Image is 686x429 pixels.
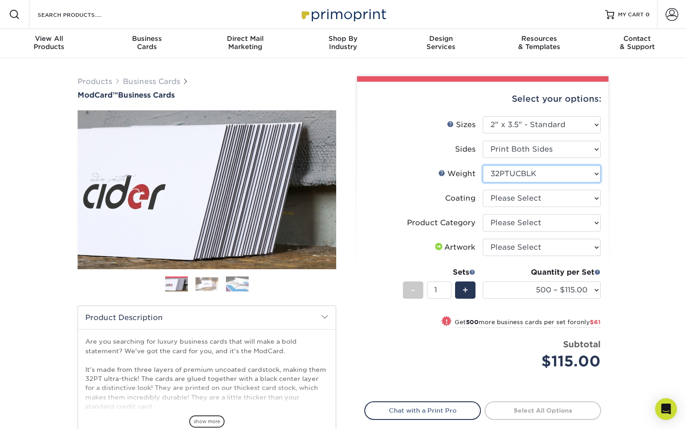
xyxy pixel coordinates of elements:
[165,273,188,296] img: Business Cards 01
[588,35,686,43] span: Contact
[462,283,468,297] span: +
[392,35,490,51] div: Services
[226,276,249,292] img: Business Cards 03
[485,401,601,419] a: Select All Options
[98,35,196,51] div: Cards
[392,29,490,58] a: DesignServices
[655,398,677,420] div: Open Intercom Messenger
[78,77,112,86] a: Products
[563,339,601,349] strong: Subtotal
[590,319,601,325] span: $61
[364,401,481,419] a: Chat with a Print Pro
[294,35,392,51] div: Industry
[618,11,644,19] span: MY CART
[646,11,650,18] span: 0
[438,168,475,179] div: Weight
[577,319,601,325] span: only
[483,267,601,278] div: Quantity per Set
[446,317,448,326] span: !
[196,277,218,291] img: Business Cards 02
[490,35,588,51] div: & Templates
[466,319,479,325] strong: 500
[588,29,686,58] a: Contact& Support
[294,35,392,43] span: Shop By
[447,119,475,130] div: Sizes
[78,306,336,329] h2: Product Description
[445,193,475,204] div: Coating
[411,283,415,297] span: -
[78,60,336,319] img: ModCard™ 01
[196,29,294,58] a: Direct MailMarketing
[490,35,588,43] span: Resources
[455,319,601,328] small: Get more business cards per set for
[37,9,125,20] input: SEARCH PRODUCTS.....
[490,350,601,372] div: $115.00
[78,91,118,99] span: ModCard™
[298,5,388,24] img: Primoprint
[78,91,336,99] a: ModCard™Business Cards
[490,29,588,58] a: Resources& Templates
[455,144,475,155] div: Sides
[196,35,294,51] div: Marketing
[98,35,196,43] span: Business
[407,217,475,228] div: Product Category
[392,35,490,43] span: Design
[588,35,686,51] div: & Support
[433,242,475,253] div: Artwork
[98,29,196,58] a: BusinessCards
[196,35,294,43] span: Direct Mail
[78,91,336,99] h1: Business Cards
[123,77,180,86] a: Business Cards
[364,82,601,116] div: Select your options:
[294,29,392,58] a: Shop ByIndustry
[403,267,475,278] div: Sets
[189,415,225,428] span: show more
